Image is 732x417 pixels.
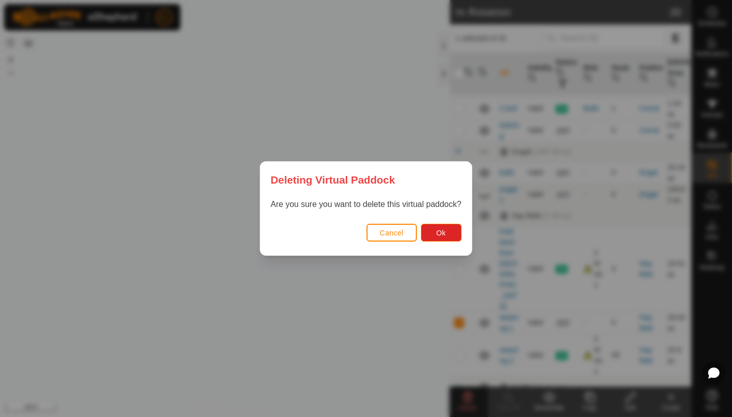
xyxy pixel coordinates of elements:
span: Ok [436,229,446,237]
button: Ok [421,224,462,242]
button: Cancel [367,224,417,242]
p: Are you sure you want to delete this virtual paddock? [270,198,461,211]
span: Deleting Virtual Paddock [270,172,395,188]
span: Cancel [380,229,404,237]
